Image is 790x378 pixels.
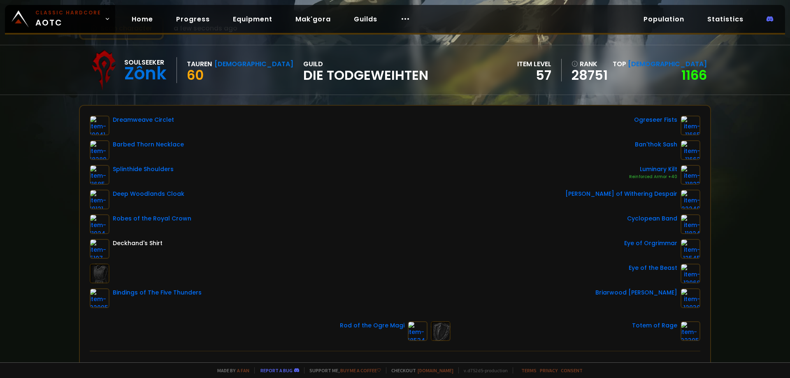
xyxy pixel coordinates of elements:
a: Statistics [701,11,750,28]
div: [DEMOGRAPHIC_DATA] [214,59,293,69]
div: Eye of the Beast [629,264,677,272]
img: item-11823 [681,165,700,185]
div: Bindings of The Five Thunders [113,288,202,297]
span: Made by [212,367,249,373]
img: item-5107 [90,239,109,259]
a: Report a bug [260,367,293,373]
img: item-11665 [681,116,700,135]
a: Population [637,11,691,28]
a: 1166 [681,66,707,84]
div: Deckhand's Shirt [113,239,163,248]
div: Robes of the Royal Crown [113,214,191,223]
div: item level [517,59,551,69]
img: item-18534 [408,321,428,341]
img: item-11824 [681,214,700,234]
div: Luminary Kilt [629,165,677,174]
a: 28751 [572,69,608,81]
div: 310 [527,361,538,371]
div: Deep Woodlands Cloak [113,190,184,198]
div: Eye of Orgrimmar [624,239,677,248]
a: Terms [521,367,537,373]
div: Barbed Thorn Necklace [113,140,184,149]
div: Splinthide Shoulders [113,165,174,174]
span: v. d752d5 - production [458,367,508,373]
div: Ogreseer Fists [634,116,677,124]
img: item-22395 [681,321,700,341]
img: item-11685 [90,165,109,185]
div: Health [100,361,121,371]
img: item-22095 [90,288,109,308]
a: Guilds [347,11,384,28]
div: Attack Power [405,361,449,371]
img: item-11662 [681,140,700,160]
div: Ban'thok Sash [635,140,677,149]
div: Zônk [124,67,167,80]
a: Home [125,11,160,28]
div: Rod of the Ogre Magi [340,321,404,330]
a: Progress [170,11,216,28]
div: Cyclopean Band [627,214,677,223]
div: Tauren [187,59,212,69]
a: Classic HardcoreAOTC [5,5,115,33]
div: Armor [558,361,578,371]
a: Privacy [540,367,558,373]
div: 1110 [680,361,690,371]
div: 3318 [218,361,232,371]
a: [DOMAIN_NAME] [418,367,453,373]
div: 206 [373,361,385,371]
div: Soulseeker [124,57,167,67]
span: [DEMOGRAPHIC_DATA] [628,59,707,69]
div: Stamina [252,361,281,371]
span: Checkout [386,367,453,373]
div: 57 [517,69,551,81]
span: AOTC [35,9,101,29]
img: item-19121 [90,190,109,209]
img: item-18289 [90,140,109,160]
a: Equipment [226,11,279,28]
a: Buy me a coffee [340,367,381,373]
span: Support me, [304,367,381,373]
div: [PERSON_NAME] of Withering Despair [565,190,677,198]
div: Briarwood [PERSON_NAME] [595,288,677,297]
img: item-13968 [681,264,700,283]
div: Dreamweave Circlet [113,116,174,124]
span: Die Todgeweihten [303,69,428,81]
small: Classic Hardcore [35,9,101,16]
div: Totem of Rage [632,321,677,330]
a: Mak'gora [289,11,337,28]
a: a fan [237,367,249,373]
img: item-12930 [681,288,700,308]
div: Reinforced Armor +40 [629,174,677,180]
img: item-22240 [681,190,700,209]
span: 60 [187,66,204,84]
img: item-12545 [681,239,700,259]
img: item-10041 [90,116,109,135]
div: guild [303,59,428,81]
img: item-11924 [90,214,109,234]
div: Top [613,59,707,69]
div: rank [572,59,608,69]
a: Consent [561,367,583,373]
